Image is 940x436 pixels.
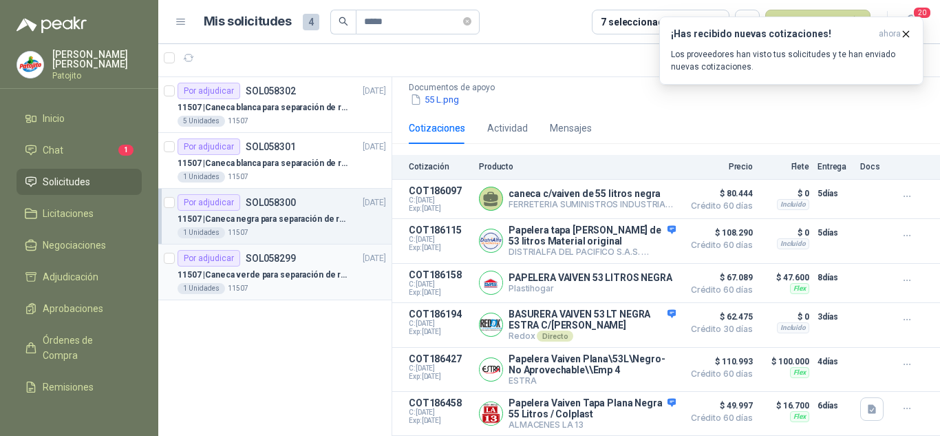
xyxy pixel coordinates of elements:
[659,17,923,85] button: ¡Has recibido nuevas cotizaciones!ahora Los proveedores han visto tus solicitudes y te han enviad...
[246,142,296,152] p: SOL058301
[17,327,142,368] a: Órdenes de Compra
[777,322,809,333] div: Incluido
[178,172,225,183] div: 1 Unidades
[409,309,471,320] p: COT186194
[43,174,90,189] span: Solicitudes
[409,364,471,373] span: C: [DATE]
[671,48,912,73] p: Los proveedores han visto tus solicitudes y te han enviado nuevas cotizaciones.
[17,200,142,227] a: Licitaciones
[52,50,142,69] p: [PERSON_NAME] [PERSON_NAME]
[509,331,676,342] p: Redox
[684,370,753,378] span: Crédito 60 días
[790,367,809,378] div: Flex
[761,162,809,172] p: Flete
[17,169,142,195] a: Solicitudes
[17,264,142,290] a: Adjudicación
[509,188,676,199] p: caneca c/vaiven de 55 litros negra
[765,10,870,34] button: Nueva solicitud
[409,289,471,297] span: Exp: [DATE]
[409,162,471,172] p: Cotización
[43,238,106,253] span: Negociaciones
[409,185,471,196] p: COT186097
[684,185,753,202] span: $ 80.444
[246,86,296,96] p: SOL058302
[684,325,753,333] span: Crédito 30 días
[684,162,753,172] p: Precio
[246,198,296,207] p: SOL058300
[409,121,465,136] div: Cotizaciones
[17,137,142,163] a: Chat1
[509,419,676,430] p: ALMACENES LA 13
[178,269,349,282] p: 11507 | Caneca verde para separación de residuo 55 LT
[43,269,98,284] span: Adjudicación
[641,247,678,258] div: Directo
[463,17,471,25] span: close-circle
[228,283,248,294] p: 11507
[17,105,142,132] a: Inicio
[158,77,392,133] a: Por adjudicarSOL058302[DATE] 11507 |Caneca blanca para separación de residuos 121 LT5 Unidades11507
[409,205,471,213] span: Exp: [DATE]
[17,17,87,33] img: Logo peakr
[363,196,386,209] p: [DATE]
[178,194,240,211] div: Por adjudicar
[409,397,471,408] p: COT186458
[409,83,934,92] p: Documentos de apoyo
[818,225,852,241] p: 5 días
[509,199,676,210] p: FERRETERIA SUMINISTROS INDUSTRIALES SAS
[178,227,225,238] div: 1 Unidades
[43,111,65,126] span: Inicio
[684,269,753,286] span: $ 67.089
[463,15,471,28] span: close-circle
[43,333,129,363] span: Órdenes de Compra
[409,244,471,252] span: Exp: [DATE]
[43,380,94,395] span: Remisiones
[509,225,676,247] p: Papelera tapa [PERSON_NAME] de 53 litros Material original
[479,162,676,172] p: Producto
[818,397,852,414] p: 6 días
[409,236,471,244] span: C: [DATE]
[228,172,248,183] p: 11507
[509,283,672,293] p: Plastihogar
[480,313,502,336] img: Company Logo
[17,232,142,258] a: Negociaciones
[509,375,676,386] p: ESTRA
[178,250,240,267] div: Por adjudicar
[303,14,319,30] span: 4
[246,253,296,263] p: SOL058299
[684,286,753,294] span: Crédito 60 días
[339,17,348,26] span: search
[204,12,292,32] h1: Mis solicitudes
[158,189,392,245] a: Por adjudicarSOL058300[DATE] 11507 |Caneca negra para separación de residuo 55 LT1 Unidades11507
[480,271,502,294] img: Company Logo
[684,309,753,325] span: $ 62.475
[409,269,471,280] p: COT186158
[52,72,142,80] p: Patojito
[158,245,392,300] a: Por adjudicarSOL058299[DATE] 11507 |Caneca verde para separación de residuo 55 LT1 Unidades11507
[178,283,225,294] div: 1 Unidades
[178,83,240,99] div: Por adjudicar
[480,358,502,381] img: Company Logo
[684,225,753,241] span: $ 108.290
[684,202,753,210] span: Crédito 60 días
[228,227,248,238] p: 11507
[17,52,43,78] img: Company Logo
[818,185,852,202] p: 5 días
[363,252,386,265] p: [DATE]
[487,121,528,136] div: Actividad
[409,280,471,289] span: C: [DATE]
[363,141,386,154] p: [DATE]
[818,309,852,325] p: 3 días
[228,116,248,127] p: 11507
[684,414,753,422] span: Crédito 60 días
[684,397,753,414] span: $ 49.997
[761,397,809,414] p: $ 16.700
[178,138,240,155] div: Por adjudicar
[409,320,471,328] span: C: [DATE]
[43,143,63,158] span: Chat
[480,402,502,425] img: Company Logo
[777,238,809,249] div: Incluido
[409,373,471,381] span: Exp: [DATE]
[761,225,809,241] p: $ 0
[409,408,471,417] span: C: [DATE]
[761,269,809,286] p: $ 47.600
